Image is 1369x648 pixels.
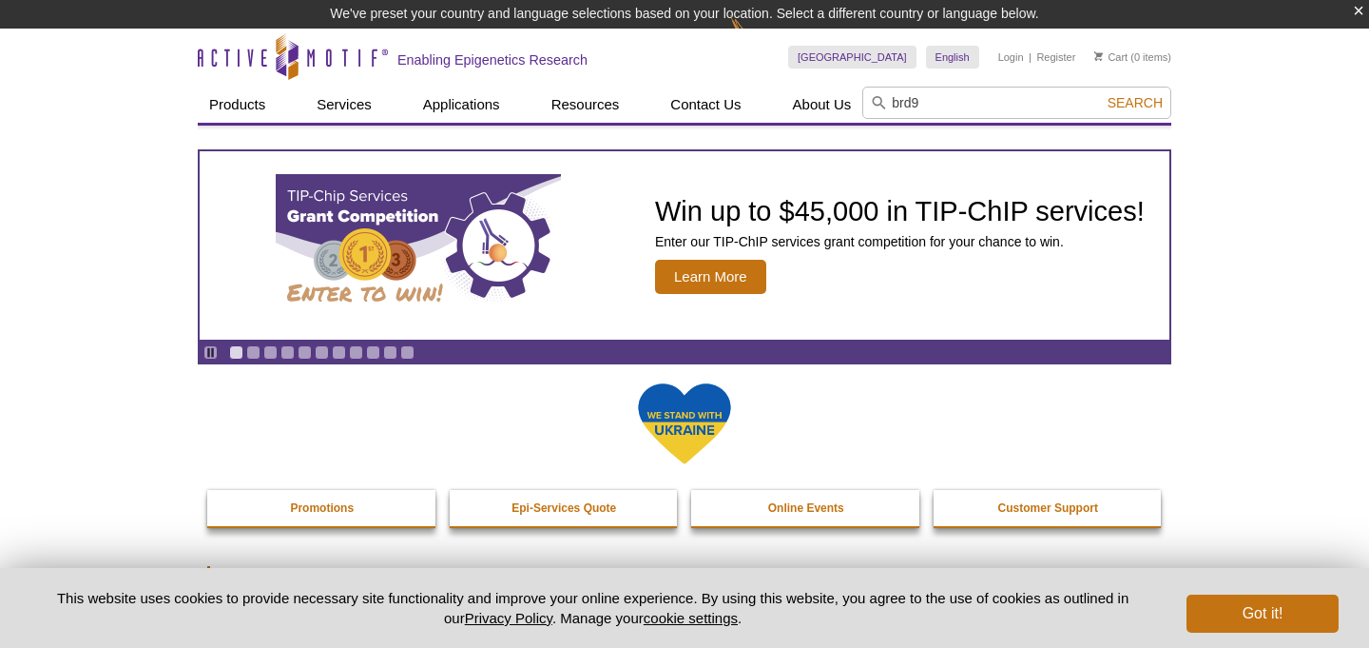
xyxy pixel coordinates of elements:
[781,87,863,123] a: About Us
[200,151,1169,340] article: TIP-ChIP Services Grant Competition
[862,87,1171,119] input: Keyword, Cat. No.
[203,345,218,360] a: Toggle autoplay
[332,345,346,360] a: Go to slide 7
[412,87,511,123] a: Applications
[768,501,844,515] strong: Online Events
[207,490,437,526] a: Promotions
[1186,595,1339,633] button: Got it!
[465,610,552,626] a: Privacy Policy
[229,345,243,360] a: Go to slide 1
[1094,46,1171,69] li: (0 items)
[655,233,1145,250] p: Enter our TIP-ChIP services grant competition for your chance to win.
[383,345,397,360] a: Go to slide 10
[1036,50,1075,64] a: Register
[788,46,916,69] a: [GEOGRAPHIC_DATA]
[298,345,312,360] a: Go to slide 5
[540,87,631,123] a: Resources
[730,14,781,59] img: Change Here
[659,87,752,123] a: Contact Us
[691,490,921,526] a: Online Events
[1102,94,1168,111] button: Search
[998,50,1024,64] a: Login
[1108,95,1163,110] span: Search
[655,197,1145,226] h2: Win up to $45,000 in TIP-ChIP services!
[198,87,277,123] a: Products
[290,501,354,515] strong: Promotions
[644,610,738,626] button: cookie settings
[200,151,1169,340] a: TIP-ChIP Services Grant Competition Win up to $45,000 in TIP-ChIP services! Enter our TIP-ChIP se...
[246,345,260,360] a: Go to slide 2
[30,588,1155,628] p: This website uses cookies to provide necessary site functionality and improve your online experie...
[397,51,588,69] h2: Enabling Epigenetics Research
[998,501,1098,515] strong: Customer Support
[280,345,295,360] a: Go to slide 4
[305,87,383,123] a: Services
[934,490,1164,526] a: Customer Support
[926,46,979,69] a: English
[511,501,616,515] strong: Epi-Services Quote
[450,490,680,526] a: Epi-Services Quote
[400,345,415,360] a: Go to slide 11
[1094,50,1128,64] a: Cart
[315,345,329,360] a: Go to slide 6
[655,260,766,294] span: Learn More
[1029,46,1032,69] li: |
[276,174,561,317] img: TIP-ChIP Services Grant Competition
[263,345,278,360] a: Go to slide 3
[349,345,363,360] a: Go to slide 8
[207,566,1162,595] h2: Featured Products
[366,345,380,360] a: Go to slide 9
[637,382,732,466] img: We Stand With Ukraine
[1094,51,1103,61] img: Your Cart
